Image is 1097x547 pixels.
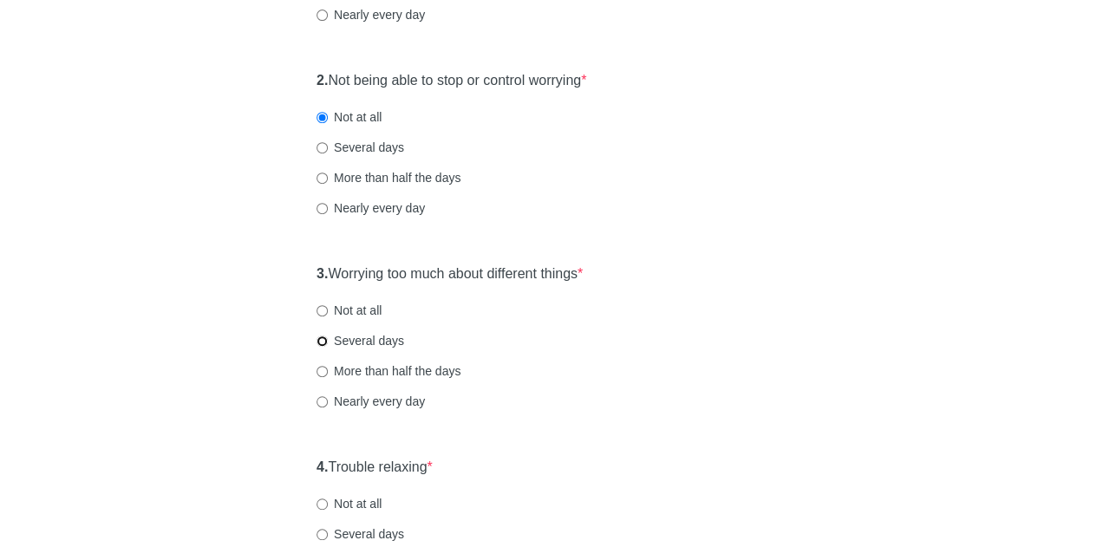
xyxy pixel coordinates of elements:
[317,332,404,349] label: Several days
[317,498,328,510] input: Not at all
[317,495,382,512] label: Not at all
[317,459,328,474] strong: 4.
[317,393,425,410] label: Nearly every day
[317,112,328,123] input: Not at all
[317,203,328,214] input: Nearly every day
[317,173,328,184] input: More than half the days
[317,362,460,380] label: More than half the days
[317,10,328,21] input: Nearly every day
[317,302,382,319] label: Not at all
[317,142,328,153] input: Several days
[317,458,433,478] label: Trouble relaxing
[317,366,328,377] input: More than half the days
[317,199,425,217] label: Nearly every day
[317,108,382,126] label: Not at all
[317,73,328,88] strong: 2.
[317,525,404,543] label: Several days
[317,71,586,91] label: Not being able to stop or control worrying
[317,335,328,347] input: Several days
[317,264,583,284] label: Worrying too much about different things
[317,305,328,316] input: Not at all
[317,396,328,407] input: Nearly every day
[317,6,425,23] label: Nearly every day
[317,169,460,186] label: More than half the days
[317,266,328,281] strong: 3.
[317,139,404,156] label: Several days
[317,529,328,540] input: Several days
